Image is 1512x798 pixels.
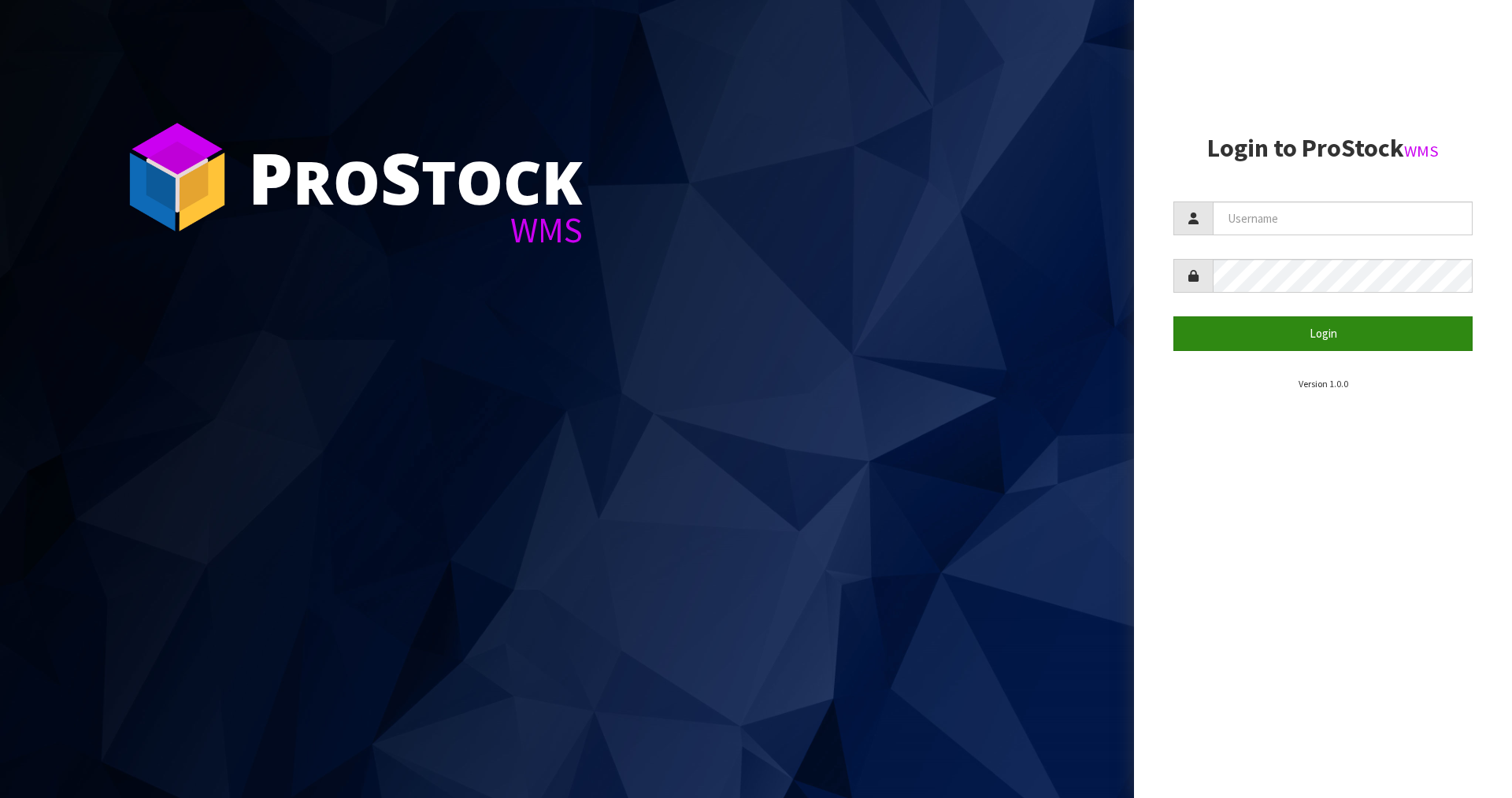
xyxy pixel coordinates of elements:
small: Version 1.0.0 [1299,378,1348,390]
span: P [248,129,293,225]
div: ro tock [248,142,583,212]
span: S [380,129,421,225]
button: Login [1173,316,1473,350]
small: WMS [1404,141,1439,161]
input: Username [1213,201,1473,235]
img: ProStock Cube [118,118,236,236]
div: WMS [248,212,583,248]
h2: Login to ProStock [1173,135,1473,162]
